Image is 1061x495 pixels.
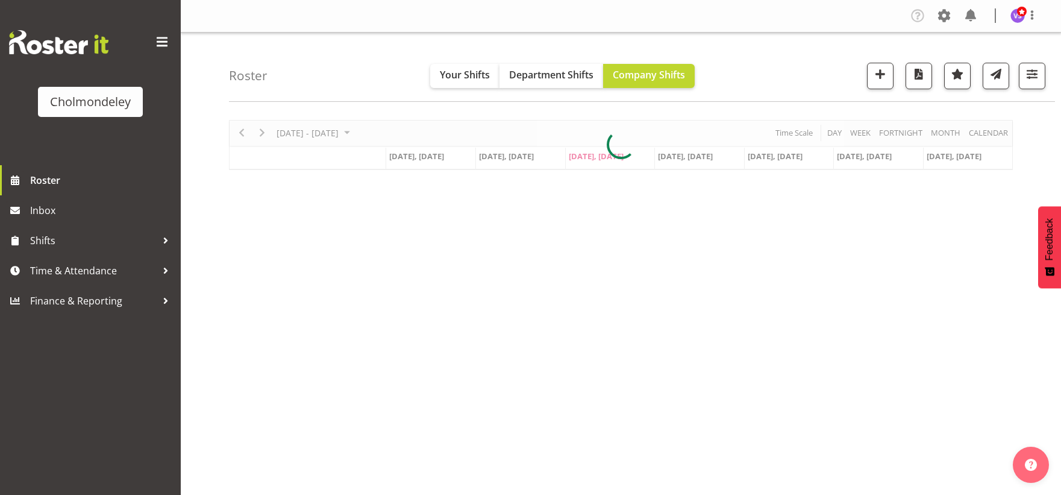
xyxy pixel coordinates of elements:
h4: Roster [229,69,268,83]
span: Department Shifts [509,68,593,81]
button: Your Shifts [430,64,499,88]
img: Rosterit website logo [9,30,108,54]
button: Company Shifts [603,64,695,88]
button: Download a PDF of the roster according to the set date range. [906,63,932,89]
span: Shifts [30,232,157,250]
button: Feedback - Show survey [1038,206,1061,288]
div: Cholmondeley [50,93,131,111]
span: Company Shifts [613,68,685,81]
span: Your Shifts [440,68,490,81]
span: Roster [30,171,175,189]
span: Feedback [1044,218,1055,260]
button: Highlight an important date within the roster. [944,63,971,89]
button: Department Shifts [499,64,603,88]
img: help-xxl-2.png [1025,459,1037,471]
img: victoria-spackman5507.jpg [1010,8,1025,23]
span: Time & Attendance [30,262,157,280]
span: Inbox [30,201,175,219]
button: Send a list of all shifts for the selected filtered period to all rostered employees. [983,63,1009,89]
button: Filter Shifts [1019,63,1045,89]
button: Add a new shift [867,63,894,89]
span: Finance & Reporting [30,292,157,310]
